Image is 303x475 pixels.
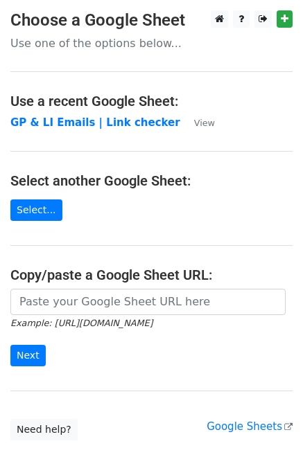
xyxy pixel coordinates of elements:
[10,419,78,440] a: Need help?
[207,420,293,433] a: Google Sheets
[10,93,293,109] h4: Use a recent Google Sheet:
[10,318,153,328] small: Example: [URL][DOMAIN_NAME]
[10,345,46,366] input: Next
[180,116,215,129] a: View
[10,36,293,51] p: Use one of the options below...
[10,289,286,315] input: Paste your Google Sheet URL here
[10,267,293,283] h4: Copy/paste a Google Sheet URL:
[10,116,180,129] a: GP & LI Emails | Link checker
[194,118,215,128] small: View
[10,10,293,30] h3: Choose a Google Sheet
[10,172,293,189] h4: Select another Google Sheet:
[10,199,62,221] a: Select...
